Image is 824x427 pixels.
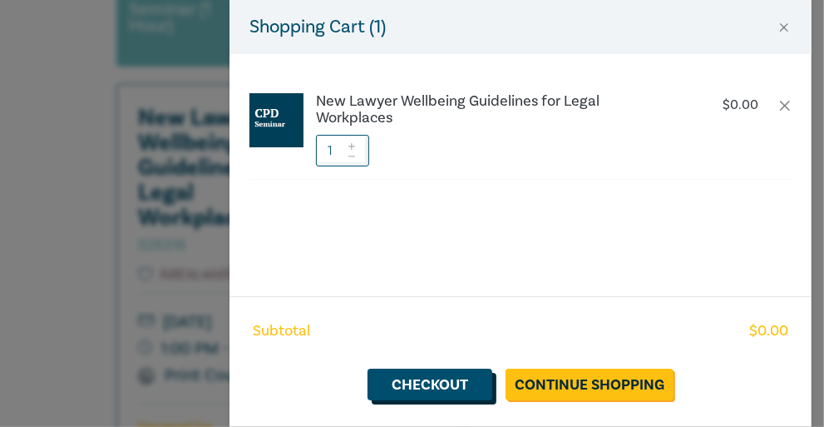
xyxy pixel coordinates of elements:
[253,320,310,342] span: Subtotal
[723,97,758,113] p: $ 0.00
[368,369,492,400] a: Checkout
[777,20,792,35] button: Close
[249,93,303,147] img: CPD%20Seminar.jpg
[749,320,788,342] span: $ 0.00
[506,369,674,400] a: Continue Shopping
[316,135,369,166] input: 1
[249,13,386,41] h5: Shopping Cart ( 1 )
[316,93,675,127] a: New Lawyer Wellbeing Guidelines for Legal Workplaces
